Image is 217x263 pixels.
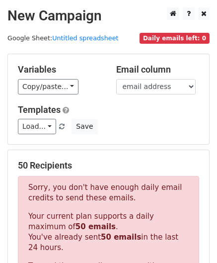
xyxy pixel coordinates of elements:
button: Save [72,119,97,134]
strong: 50 emails [101,233,141,242]
a: Copy/paste... [18,79,78,94]
small: Google Sheet: [7,34,119,42]
p: Your current plan supports a daily maximum of . You've already sent in the last 24 hours. [28,211,189,253]
a: Untitled spreadsheet [52,34,118,42]
h5: Variables [18,64,101,75]
a: Templates [18,104,61,115]
p: Sorry, you don't have enough daily email credits to send these emails. [28,182,189,203]
strong: 50 emails [75,222,116,231]
span: Daily emails left: 0 [140,33,210,44]
h2: New Campaign [7,7,210,24]
a: Daily emails left: 0 [140,34,210,42]
h5: Email column [116,64,200,75]
h5: 50 Recipients [18,160,199,171]
a: Load... [18,119,56,134]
